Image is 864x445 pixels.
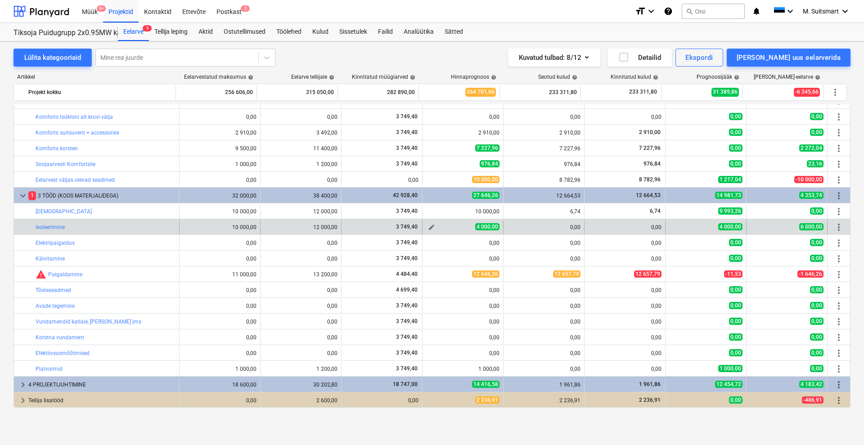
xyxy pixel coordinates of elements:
[729,286,742,293] span: 0,00
[183,366,256,372] div: 1 000,00
[729,396,742,404] span: 0,00
[588,287,661,293] div: 0,00
[183,114,256,120] div: 0,00
[833,332,844,343] span: Rohkem tegevusi
[264,256,337,262] div: 0,00
[638,129,661,135] span: 2 910,00
[183,397,256,404] div: 0,00
[649,208,661,214] span: 6,74
[426,256,499,262] div: 0,00
[588,334,661,341] div: 0,00
[475,223,499,230] span: 4 000,00
[507,130,580,136] div: 2 910,00
[475,396,499,404] span: 2 236,91
[729,302,742,309] span: 0,00
[426,319,499,325] div: 0,00
[833,175,844,185] span: Rohkem tegevusi
[799,381,823,388] span: 4 183,42
[36,208,92,215] a: [DEMOGRAPHIC_DATA]
[833,190,844,201] span: Rohkem tegevusi
[507,114,580,120] div: 0,00
[628,88,658,96] span: 233 311,80
[472,192,499,199] span: 27 646,26
[588,240,661,246] div: 0,00
[588,114,661,120] div: 0,00
[729,255,742,262] span: 0,00
[507,334,580,341] div: 0,00
[813,75,820,80] span: help
[291,74,334,80] div: Eelarve tellijale
[833,285,844,296] span: Rohkem tegevusi
[588,303,661,309] div: 0,00
[686,8,693,15] span: search
[810,333,823,341] span: 0,00
[392,381,418,387] span: 18 747,00
[264,397,337,404] div: 2 600,00
[803,8,839,15] span: M. Suitsmart
[395,224,418,230] span: 3 749,40
[345,397,418,404] div: 0,00
[588,350,661,356] div: 0,00
[28,189,175,203] div: 3 TÖÖD (KOOS MATERJALIDEGA)
[36,114,113,120] a: Komforts tsükloni alt kruvi välja
[504,85,577,99] div: 233 311,80
[395,208,418,214] span: 3 749,40
[507,319,580,325] div: 0,00
[264,319,337,325] div: 0,00
[428,224,435,231] span: edit
[395,239,418,246] span: 3 749,40
[28,85,172,99] div: Projekt kokku
[395,287,418,293] span: 4 699,40
[426,334,499,341] div: 0,00
[408,75,415,80] span: help
[426,303,499,309] div: 0,00
[264,193,337,199] div: 38 400,00
[426,114,499,120] div: 0,00
[183,303,256,309] div: 0,00
[271,23,307,41] div: Töölehed
[395,334,418,340] span: 3 749,40
[794,88,820,96] span: -6 345,66
[607,49,672,67] button: Detailid
[149,23,193,41] div: Tellija leping
[611,74,658,80] div: Kinnitatud kulud
[36,130,119,136] a: Komforts suitsuvent + accessories
[635,192,661,198] span: 12 664,53
[797,270,823,278] span: -1 646,26
[264,350,337,356] div: 0,00
[507,382,580,388] div: 1 961,86
[508,49,600,67] button: Kuvatud tulbad:8/12
[36,177,115,183] a: Eelarvest väljas olevad seadmed
[36,334,84,341] a: Korstna vundament
[184,74,253,80] div: Eelarvestatud maksumus
[794,176,823,183] span: -10 000,00
[183,145,256,152] div: 9 500,00
[13,74,176,80] div: Artikkel
[118,23,149,41] div: Eelarve
[451,74,496,80] div: Hinnaprognoos
[718,176,742,183] span: 1 217,04
[833,364,844,374] span: Rohkem tegevusi
[588,224,661,230] div: 0,00
[727,49,850,67] button: [PERSON_NAME] uus eelarverida
[810,318,823,325] span: 0,00
[634,270,661,278] span: 12 657,79
[802,396,823,404] span: -486,91
[638,145,661,151] span: 7 227,96
[395,161,418,167] span: 3 749,40
[538,74,577,80] div: Seotud kulud
[729,144,742,152] span: 0,00
[729,318,742,325] span: 0,00
[264,303,337,309] div: 0,00
[799,192,823,199] span: 4 353,74
[685,52,713,63] div: Ekspordi
[246,75,253,80] span: help
[18,395,28,406] span: keyboard_arrow_right
[715,192,742,199] span: 14 981,73
[729,160,742,167] span: 0,00
[833,206,844,217] span: Rohkem tegevusi
[143,25,152,31] span: 5
[718,365,742,372] span: 1 000,00
[732,75,739,80] span: help
[810,365,823,372] span: 0,00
